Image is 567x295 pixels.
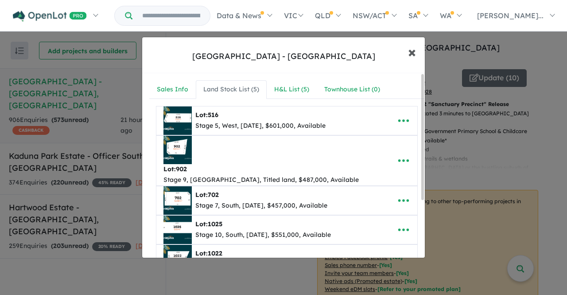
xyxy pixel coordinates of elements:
div: Stage 9, [GEOGRAPHIC_DATA], Titled land, $487,000, Available [163,175,359,185]
div: Stage 5, West, [DATE], $601,000, Available [195,121,326,131]
div: Townhouse List ( 0 ) [324,84,380,95]
b: Lot: [195,111,218,119]
span: 516 [208,111,218,119]
div: H&L List ( 5 ) [274,84,309,95]
span: 902 [176,165,187,173]
img: Openlot PRO Logo White [13,11,87,22]
div: [GEOGRAPHIC_DATA] - [GEOGRAPHIC_DATA] [192,51,375,62]
span: 1022 [208,249,222,257]
div: Sales Info [157,84,188,95]
input: Try estate name, suburb, builder or developer [134,6,208,25]
div: Land Stock List ( 5 ) [203,84,259,95]
img: Ridgelea%20Estate%20-%20Pakenham%20East%20-%20Lot%201025___1755469351.jpg [163,216,192,244]
img: Ridgelea%20Estate%20-%20Pakenham%20East%20-%20Lot%20702___1755469250.jpg [163,186,192,215]
img: Ridgelea%20Estate%20-%20Pakenham%20East%20-%20Lot%20902___1724812772.jpg [163,136,192,164]
img: Ridgelea%20Estate%20-%20Pakenham%20East%20-%20Lot%201022___1755469476.jpg [163,245,192,273]
b: Lot: [195,249,222,257]
div: Stage 10, South, [DATE], $551,000, Available [195,230,331,240]
span: × [408,42,416,61]
span: [PERSON_NAME]... [477,11,544,20]
b: Lot: [163,165,187,173]
span: 702 [208,191,219,199]
div: Stage 7, South, [DATE], $457,000, Available [195,201,327,211]
img: Ridgelea%20Estate%20-%20Pakenham%20East%20-%20Lot%20516___1724812681.jpg [163,106,192,135]
b: Lot: [195,191,219,199]
b: Lot: [195,220,222,228]
span: 1025 [208,220,222,228]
